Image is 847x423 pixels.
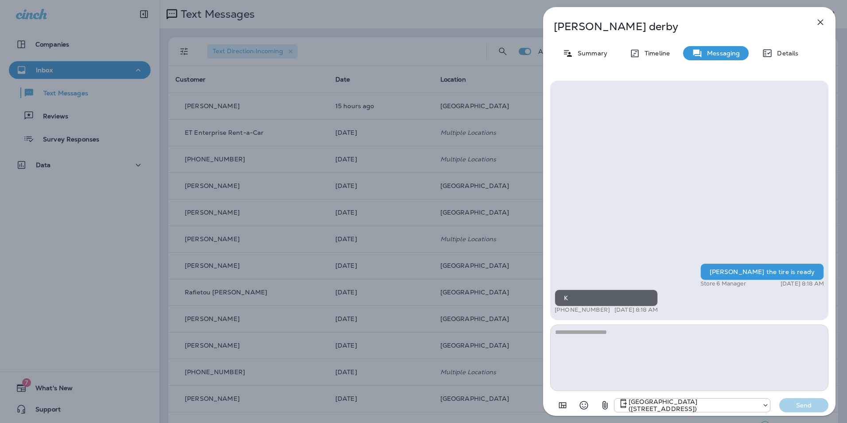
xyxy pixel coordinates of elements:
button: Add in a premade template [554,396,571,414]
div: K [555,290,658,306]
p: [DATE] 8:18 AM [781,280,824,287]
p: [DATE] 8:18 AM [614,306,658,313]
button: Select an emoji [575,396,593,414]
p: [PHONE_NUMBER] [555,306,610,313]
p: [GEOGRAPHIC_DATA] ([STREET_ADDRESS]) [629,398,758,412]
p: Timeline [640,50,670,57]
p: [PERSON_NAME] derby [554,20,796,33]
p: Details [773,50,798,57]
p: Store 6 Manager [700,280,746,287]
p: Messaging [703,50,740,57]
p: Summary [573,50,607,57]
div: +1 (402) 339-2912 [614,398,770,412]
div: [PERSON_NAME] the tire is ready [700,263,824,280]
